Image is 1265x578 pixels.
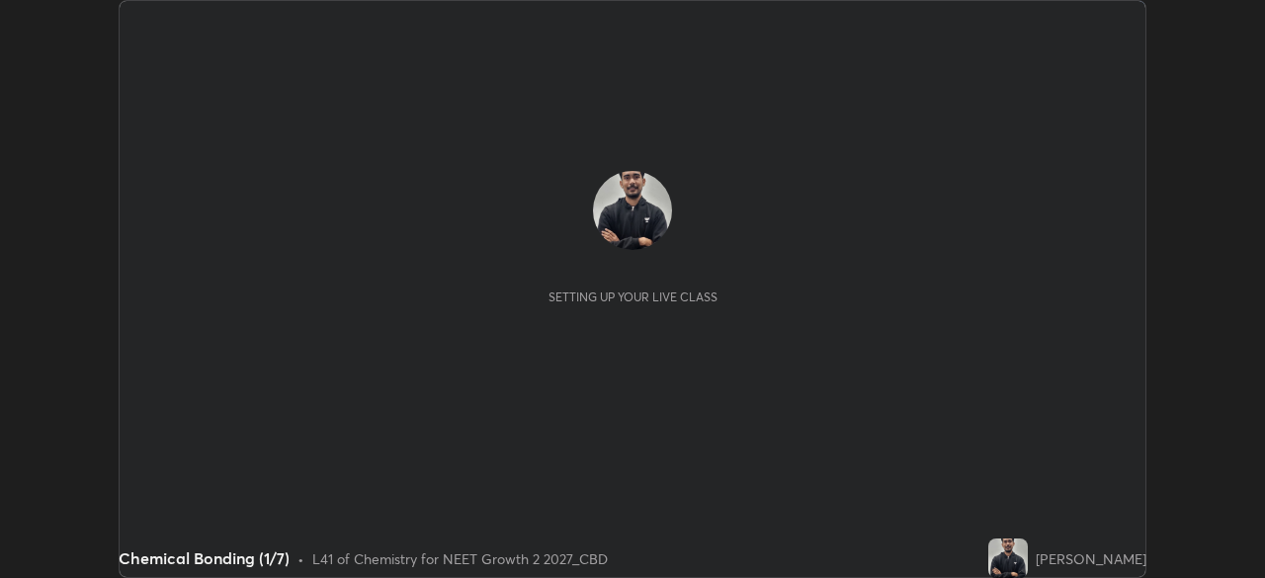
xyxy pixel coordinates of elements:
div: L41 of Chemistry for NEET Growth 2 2027_CBD [312,548,608,569]
img: 213def5e5dbf4e79a6b4beccebb68028.jpg [593,171,672,250]
div: Chemical Bonding (1/7) [119,546,290,570]
div: Setting up your live class [548,289,717,304]
div: [PERSON_NAME] [1036,548,1146,569]
img: 213def5e5dbf4e79a6b4beccebb68028.jpg [988,538,1028,578]
div: • [297,548,304,569]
